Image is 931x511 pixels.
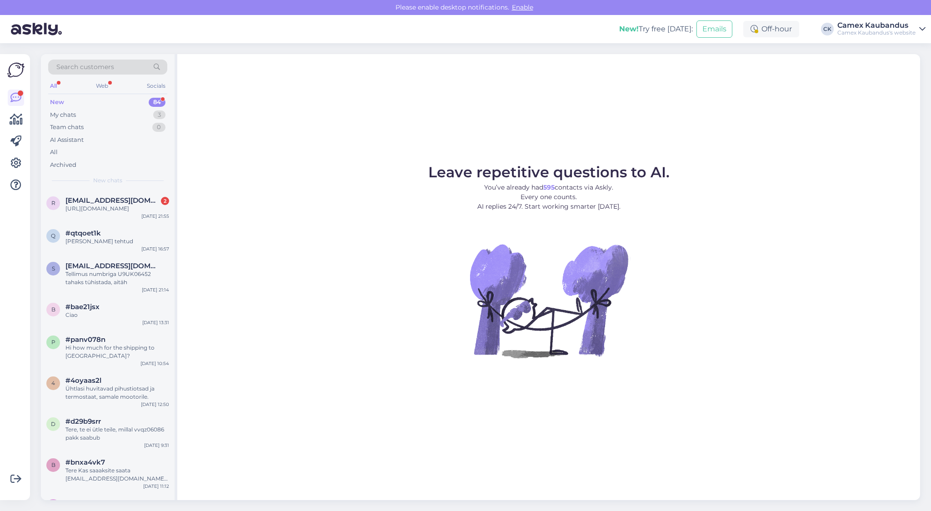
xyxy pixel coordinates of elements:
[149,98,165,107] div: 84
[93,176,122,185] span: New chats
[428,183,670,211] p: You’ve already had contacts via Askly. Every one counts. AI replies 24/7. Start working smarter [...
[65,417,101,426] span: #d29b9srr
[143,483,169,490] div: [DATE] 11:12
[144,442,169,449] div: [DATE] 9:31
[142,286,169,293] div: [DATE] 21:14
[543,183,555,191] b: 595
[65,376,101,385] span: #4oyaas2l
[65,205,169,213] div: [URL][DOMAIN_NAME]
[51,380,55,386] span: 4
[140,360,169,367] div: [DATE] 10:54
[65,237,169,245] div: [PERSON_NAME] tehtud
[145,80,167,92] div: Socials
[141,245,169,252] div: [DATE] 16:57
[65,466,169,483] div: Tere Kas saaaksite saata [EMAIL_ADDRESS][DOMAIN_NAME] e-[PERSON_NAME] ka minu tellimuse arve: EWF...
[152,123,165,132] div: 0
[65,426,169,442] div: Tere, te ei ütle teile, millal vvqz06086 pakk saabub
[821,23,834,35] div: CK
[837,22,916,29] div: Camex Kaubandus
[51,461,55,468] span: b
[65,499,104,507] span: #xohxpvro
[428,163,670,181] span: Leave repetitive questions to AI.
[51,200,55,206] span: r
[94,80,110,92] div: Web
[161,197,169,205] div: 2
[141,401,169,408] div: [DATE] 12:50
[65,270,169,286] div: Tellimus numbriga U9UK06452 tahaks tühistada, aitäh
[837,29,916,36] div: Camex Kaubandus's website
[65,336,105,344] span: #panv078n
[153,110,165,120] div: 3
[51,232,55,239] span: q
[51,339,55,346] span: p
[48,80,59,92] div: All
[65,311,169,319] div: Ciao
[696,20,732,38] button: Emails
[467,219,631,382] img: No Chat active
[141,213,169,220] div: [DATE] 21:55
[50,148,58,157] div: All
[7,61,25,79] img: Askly Logo
[743,21,799,37] div: Off-hour
[50,123,84,132] div: Team chats
[50,160,76,170] div: Archived
[65,229,101,237] span: #qtqoet1k
[51,306,55,313] span: b
[65,344,169,360] div: Hi how much for the shipping to [GEOGRAPHIC_DATA]?
[50,98,64,107] div: New
[619,25,639,33] b: New!
[619,24,693,35] div: Try free [DATE]:
[65,385,169,401] div: Ühtlasi huvitavad pihustiotsad ja termostaat, samale mootorile.
[65,262,160,270] span: Sectorx5@hotmail.com
[51,421,55,427] span: d
[142,319,169,326] div: [DATE] 13:31
[50,135,84,145] div: AI Assistant
[50,110,76,120] div: My chats
[837,22,926,36] a: Camex KaubandusCamex Kaubandus's website
[65,196,160,205] span: ryytlipoig22@gmail.com
[65,458,105,466] span: #bnxa4vk7
[56,62,114,72] span: Search customers
[65,303,100,311] span: #bae21jsx
[509,3,536,11] span: Enable
[52,265,55,272] span: S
